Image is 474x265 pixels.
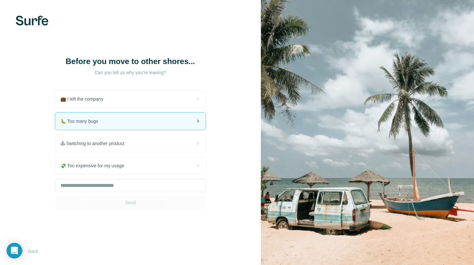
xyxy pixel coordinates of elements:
[65,69,196,76] p: Can you tell us why you're leaving?
[65,56,196,67] h1: Before you move to other shores...
[60,96,109,102] span: 💼 I left the company
[60,118,104,124] span: 🐛 Too many bugs
[7,243,22,258] div: Open Intercom Messenger
[60,140,129,147] span: 🕹 Switching to another product
[16,16,48,25] img: Surfe's logo
[60,162,129,169] span: 💸 Too expensive for my usage
[16,245,43,257] button: Back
